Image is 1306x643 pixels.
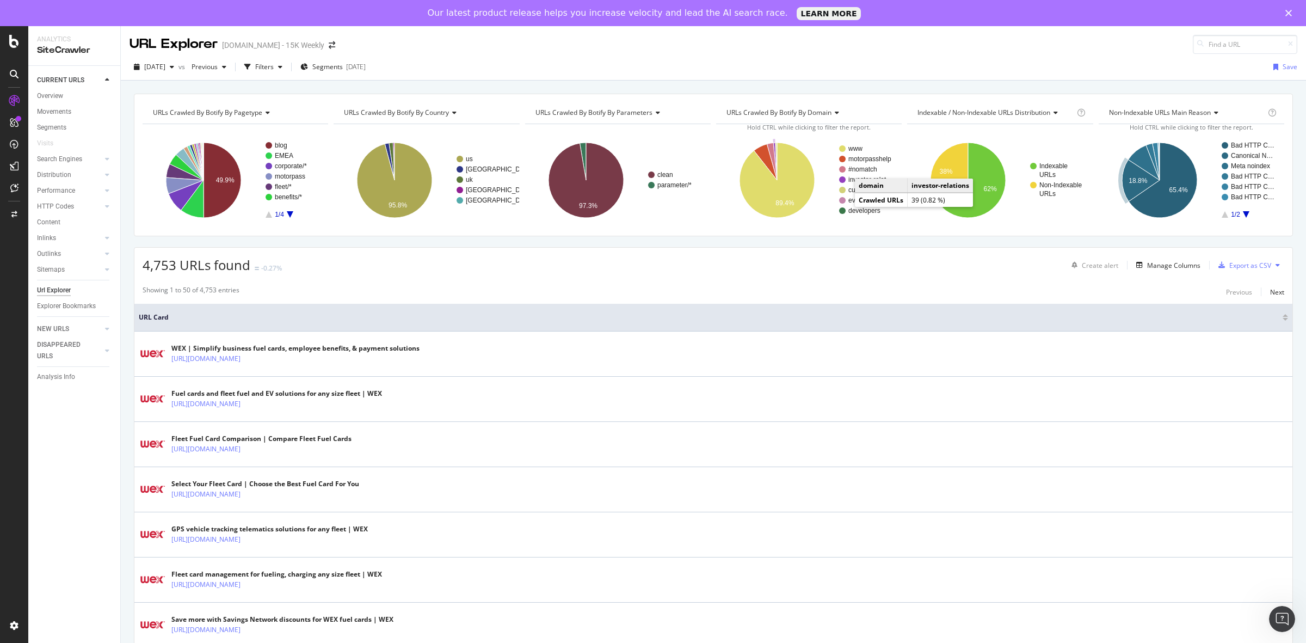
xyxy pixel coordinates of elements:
[1270,285,1284,298] button: Next
[37,185,75,197] div: Performance
[37,323,102,335] a: NEW URLS
[37,339,92,362] div: DISAPPEARED URLS
[848,186,891,194] text: customer-se…
[1193,35,1297,54] input: Find a URL
[775,199,794,207] text: 89.4%
[1039,181,1082,189] text: Non-Indexable
[37,90,113,102] a: Overview
[855,193,908,207] td: Crawled URLs
[139,347,166,361] img: main image
[37,217,113,228] a: Content
[716,133,902,228] svg: A chart.
[984,185,997,193] text: 62%
[275,183,292,191] text: fleet/*
[329,41,335,49] div: arrow-right-arrow-left
[139,313,1280,322] span: URL Card
[37,201,102,212] a: HTTP Codes
[907,133,1093,228] div: A chart.
[144,62,165,71] span: 2025 Jul. 28th
[37,232,56,244] div: Inlinks
[37,154,102,165] a: Search Engines
[139,392,166,406] img: main image
[261,264,282,273] div: -0.27%
[848,197,868,204] text: evfleet
[1109,108,1211,117] span: Non-Indexable URLs Main Reason
[1231,152,1273,160] text: Canonical N…
[37,138,53,149] div: Visits
[37,154,82,165] div: Search Engines
[130,58,178,76] button: [DATE]
[130,35,218,53] div: URL Explorer
[1226,287,1252,297] div: Previous
[275,162,307,170] text: corporate/*
[171,524,368,534] div: GPS vehicle tracking telematics solutions for any fleet | WEX
[171,579,241,590] a: [URL][DOMAIN_NAME]
[389,201,407,209] text: 95.8%
[915,104,1074,121] h4: Indexable / Non-Indexable URLs Distribution
[275,211,284,218] text: 1/4
[466,176,473,183] text: uk
[37,122,66,133] div: Segments
[1129,177,1147,185] text: 18.8%
[1147,261,1200,270] div: Manage Columns
[37,264,65,275] div: Sitemaps
[1107,104,1266,121] h4: Non-Indexable URLs Main Reason
[535,108,652,117] span: URLs Crawled By Botify By parameters
[1226,285,1252,298] button: Previous
[37,371,75,383] div: Analysis Info
[37,201,74,212] div: HTTP Codes
[139,528,166,542] img: main image
[1269,606,1295,632] iframe: Intercom live chat
[171,534,241,545] a: [URL][DOMAIN_NAME]
[37,248,61,260] div: Outlinks
[171,344,420,353] div: WEX | Simplify business fuel cards, employee benefits, & payment solutions
[37,285,71,296] div: Url Explorer
[848,145,863,152] text: www
[187,58,231,76] button: Previous
[334,133,519,228] svg: A chart.
[139,573,166,587] img: main image
[275,152,293,160] text: EMEA
[151,104,318,121] h4: URLs Crawled By Botify By pagetype
[143,256,250,274] span: 4,753 URLs found
[143,285,239,298] div: Showing 1 to 50 of 4,753 entries
[525,133,711,228] svg: A chart.
[1231,183,1274,191] text: Bad HTTP C…
[1231,193,1274,201] text: Bad HTTP C…
[1132,259,1200,272] button: Manage Columns
[178,62,187,71] span: vs
[342,104,509,121] h4: URLs Crawled By Botify By country
[1214,256,1271,274] button: Export as CSV
[37,169,102,181] a: Distribution
[37,185,102,197] a: Performance
[37,232,102,244] a: Inlinks
[171,489,241,500] a: [URL][DOMAIN_NAME]
[171,353,241,364] a: [URL][DOMAIN_NAME]
[153,108,262,117] span: URLs Crawled By Botify By pagetype
[940,168,953,175] text: 38%
[1283,62,1297,71] div: Save
[1039,171,1056,179] text: URLs
[37,217,60,228] div: Content
[37,90,63,102] div: Overview
[37,169,71,181] div: Distribution
[466,186,534,194] text: [GEOGRAPHIC_DATA]
[346,62,366,71] div: [DATE]
[908,193,974,207] td: 39 (0.82 %)
[37,35,112,44] div: Analytics
[533,104,701,121] h4: URLs Crawled By Botify By parameters
[312,62,343,71] span: Segments
[37,44,112,57] div: SiteCrawler
[747,123,871,131] span: Hold CTRL while clicking to filter the report.
[428,8,788,19] div: Our latest product release helps you increase velocity and lead the AI search race.
[143,133,328,228] svg: A chart.
[848,207,880,215] text: developers
[1270,287,1284,297] div: Next
[1099,133,1284,228] svg: A chart.
[726,108,831,117] span: URLs Crawled By Botify By domain
[171,389,382,399] div: Fuel cards and fleet fuel and EV solutions for any size fleet | WEX
[37,301,96,312] div: Explorer Bookmarks
[37,301,113,312] a: Explorer Bookmarks
[917,108,1050,117] span: Indexable / Non-Indexable URLs distribution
